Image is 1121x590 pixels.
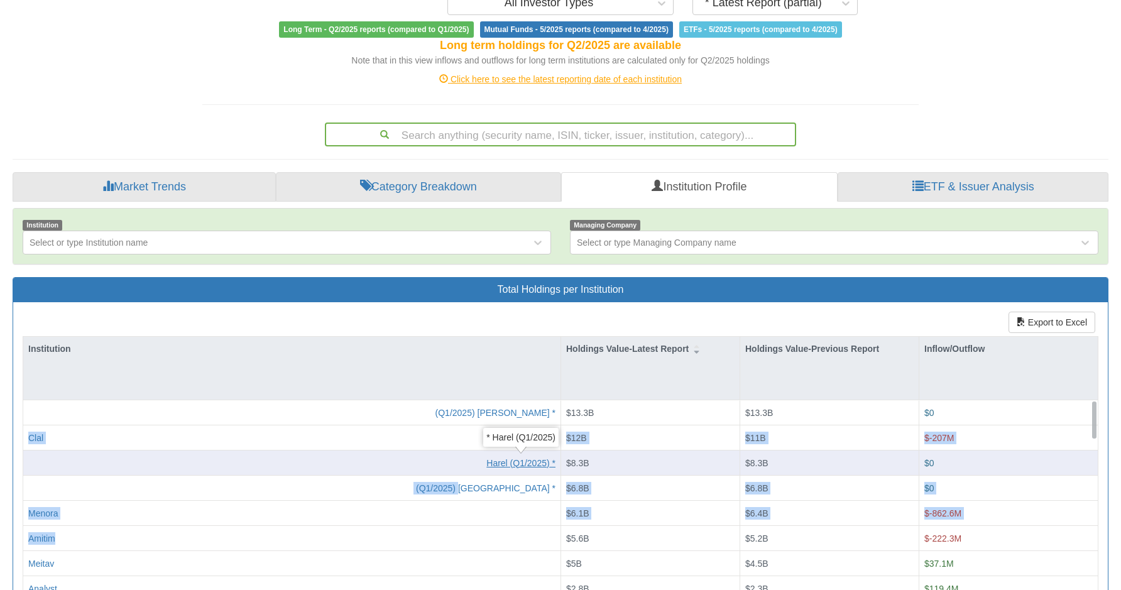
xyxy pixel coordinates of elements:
[566,408,594,418] span: $13.3B
[23,284,1098,295] h3: Total Holdings per Institution
[745,432,766,442] span: $11B
[193,73,928,85] div: Click here to see the latest reporting date of each institution
[924,508,961,518] span: $-862.6M
[202,38,919,54] div: Long term holdings for Q2/2025 are available
[924,533,961,543] span: $-222.3M
[28,557,54,569] button: Meitav
[745,558,768,568] span: $4.5B
[838,172,1108,202] a: ETF & Issuer Analysis
[924,432,954,442] span: $-207M
[28,532,55,544] button: Amitim
[924,408,934,418] span: $0
[13,172,276,202] a: Market Trends
[566,432,587,442] span: $12B
[435,407,555,419] button: * [PERSON_NAME] (Q1/2025)
[483,428,559,447] div: * Harel (Q1/2025)
[561,337,740,361] div: Holdings Value-Latest Report
[326,124,795,145] div: Search anything (security name, ISIN, ticker, issuer, institution, category)...
[679,21,842,38] span: ETFs - 5/2025 reports (compared to 4/2025)
[745,483,768,493] span: $6.8B
[924,483,934,493] span: $0
[745,457,768,467] span: $8.3B
[1009,312,1095,333] button: Export to Excel
[745,533,768,543] span: $5.2B
[202,54,919,67] div: Note that in this view inflows and outflows for long term institutions are calculated only for Q2...
[486,456,555,469] button: * Harel (Q1/2025)
[276,172,561,202] a: Category Breakdown
[745,508,768,518] span: $6.4B
[23,220,62,231] span: Institution
[566,483,589,493] span: $6.8B
[480,21,673,38] span: Mutual Funds - 5/2025 reports (compared to 4/2025)
[23,337,560,361] div: Institution
[566,558,582,568] span: $5B
[28,506,58,519] button: Menora
[577,236,736,249] div: Select or type Managing Company name
[924,558,954,568] span: $37.1M
[561,172,838,202] a: Institution Profile
[566,508,589,518] span: $6.1B
[566,457,589,467] span: $8.3B
[570,220,640,231] span: Managing Company
[919,337,1098,361] div: Inflow/Outflow
[30,236,148,249] div: Select or type Institution name
[924,457,934,467] span: $0
[566,533,589,543] span: $5.6B
[745,408,773,418] span: $13.3B
[279,21,473,38] span: Long Term - Q2/2025 reports (compared to Q1/2025)
[28,431,43,444] button: Clal
[416,481,555,494] button: * [GEOGRAPHIC_DATA] (Q1/2025)
[740,337,919,361] div: Holdings Value-Previous Report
